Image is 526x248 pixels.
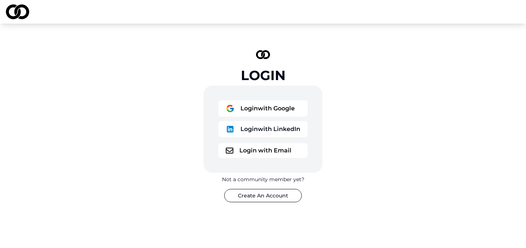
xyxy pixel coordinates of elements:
[6,4,29,19] img: logo
[256,50,270,59] img: logo
[226,125,235,134] img: logo
[226,104,235,113] img: logo
[218,100,308,117] button: logoLoginwith Google
[222,176,304,183] div: Not a community member yet?
[218,121,308,137] button: logoLoginwith LinkedIn
[241,68,286,83] div: Login
[218,143,308,158] button: logoLogin with Email
[226,148,233,154] img: logo
[224,189,302,202] button: Create An Account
